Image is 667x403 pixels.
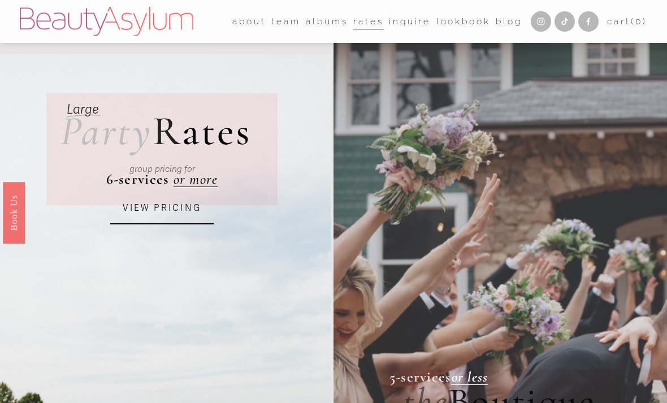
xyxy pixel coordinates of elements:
a: Rates [353,12,383,30]
a: or more [174,171,218,188]
strong: 6-services [106,171,170,188]
a: 0 items in cart [607,14,647,29]
a: Inquire [389,12,431,30]
h2: ates [60,111,252,151]
img: Beauty Asylum | Bridal Hair &amp; Makeup Charlotte &amp; Atlanta [20,7,193,36]
span: 0 [635,16,643,27]
a: albums [306,12,348,30]
a: folder dropdown [271,12,301,30]
a: VIEW PRICING [110,193,214,224]
a: TikTok [555,11,575,32]
a: or less [452,369,488,385]
a: Book Us [3,181,25,243]
a: Instagram [531,11,551,32]
a: folder dropdown [232,12,266,30]
span: ( ) [631,16,647,27]
em: Large [67,102,99,118]
em: Party [60,106,153,156]
strong: 5-services [389,369,452,385]
a: Blog [496,12,522,30]
em: group pricing for [129,163,195,175]
span: team [271,14,301,29]
a: Lookbook [436,12,491,30]
a: Facebook [578,11,599,32]
span: R [153,106,183,156]
span: about [232,14,266,29]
